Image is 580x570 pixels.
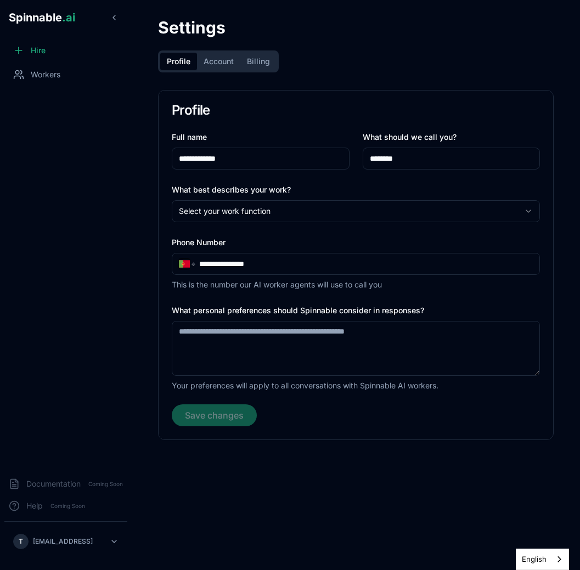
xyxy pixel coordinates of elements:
[19,537,23,546] span: T
[62,11,75,24] span: .ai
[33,537,93,546] p: [EMAIL_ADDRESS]
[516,549,568,569] a: English
[9,531,123,552] button: T[EMAIL_ADDRESS]
[26,478,81,489] span: Documentation
[172,306,424,315] label: What personal preferences should Spinnable consider in responses?
[172,279,540,290] p: This is the number our AI worker agents will use to call you
[240,53,277,70] button: Billing
[197,53,240,70] button: Account
[172,185,291,194] label: What best describes your work?
[31,69,60,80] span: Workers
[172,132,207,142] label: Full name
[172,238,226,247] label: Phone Number
[172,104,540,117] h3: Profile
[9,11,75,24] span: Spinnable
[85,479,126,489] span: Coming Soon
[172,380,540,391] p: Your preferences will apply to all conversations with Spinnable AI workers.
[31,45,46,56] span: Hire
[516,549,569,570] div: Language
[516,549,569,570] aside: Language selected: English
[363,132,457,142] label: What should we call you?
[158,18,554,37] h1: Settings
[160,53,197,70] button: Profile
[26,500,43,511] span: Help
[47,501,88,511] span: Coming Soon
